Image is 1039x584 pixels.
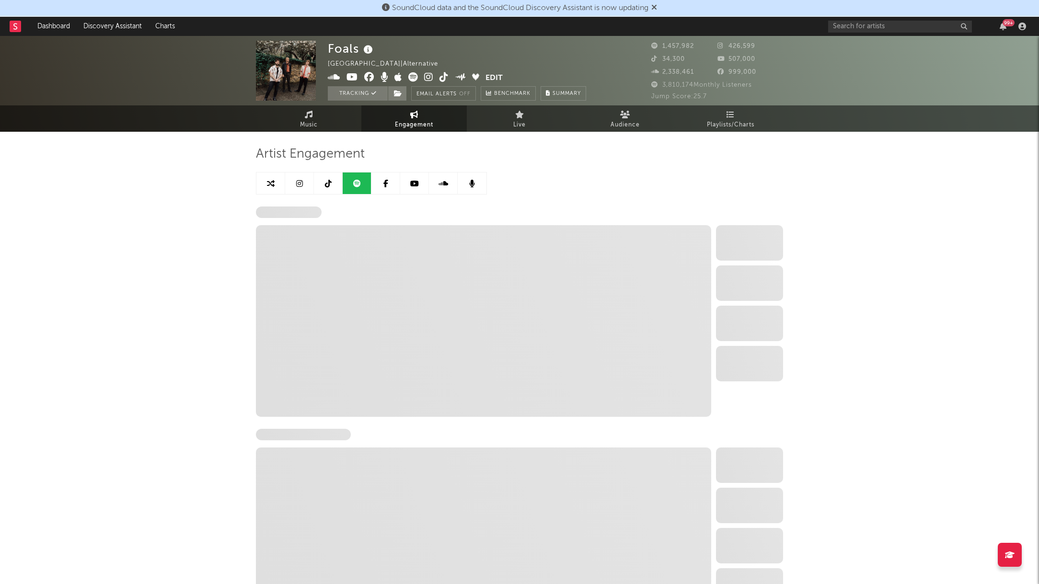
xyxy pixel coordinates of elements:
a: Live [467,105,572,132]
span: 1,457,982 [651,43,694,49]
span: Music [300,119,318,131]
span: SoundCloud data and the SoundCloud Discovery Assistant is now updating [392,4,648,12]
a: Charts [149,17,182,36]
span: 2,338,461 [651,69,694,75]
a: Dashboard [31,17,77,36]
button: Tracking [328,86,388,101]
span: Dismiss [651,4,657,12]
span: 999,000 [717,69,756,75]
span: Live [513,119,526,131]
button: Summary [541,86,586,101]
span: 507,000 [717,56,755,62]
a: Audience [572,105,678,132]
span: Jump Score: 25.7 [651,93,707,100]
div: Foals [328,41,375,57]
span: Engagement [395,119,433,131]
span: 3,810,174 Monthly Listeners [651,82,752,88]
span: Artist Engagement [256,149,365,160]
span: Spotify Followers [256,206,322,218]
button: Email AlertsOff [411,86,476,101]
a: Discovery Assistant [77,17,149,36]
span: Summary [553,91,581,96]
input: Search for artists [828,21,972,33]
span: Playlists/Charts [707,119,754,131]
a: Playlists/Charts [678,105,783,132]
span: Spotify Monthly Listeners [256,429,351,440]
span: 426,599 [717,43,755,49]
div: 99 + [1003,19,1015,26]
button: Edit [485,72,503,84]
a: Benchmark [481,86,536,101]
span: Benchmark [494,88,531,100]
a: Engagement [361,105,467,132]
em: Off [459,92,471,97]
span: Audience [611,119,640,131]
a: Music [256,105,361,132]
span: 34,300 [651,56,685,62]
div: [GEOGRAPHIC_DATA] | Alternative [328,58,449,70]
button: 99+ [1000,23,1006,30]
